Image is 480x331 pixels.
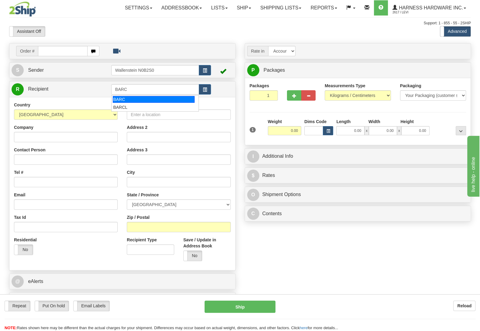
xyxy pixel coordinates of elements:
label: Country [14,102,30,108]
div: ... [456,126,466,135]
a: Addressbook [157,0,207,16]
label: Length [336,119,351,125]
label: Width [368,119,380,125]
label: No [14,245,33,255]
label: Repeat [5,301,30,311]
a: R Recipient [12,83,100,95]
span: Packages [264,67,285,73]
span: Recipient [28,86,48,91]
div: Support: 1 - 855 - 55 - 2SHIP [9,21,471,26]
button: Reload [453,301,475,311]
a: $Rates [247,169,469,182]
a: OShipment Options [247,188,469,201]
label: Address 3 [127,147,147,153]
span: 1 [250,127,256,133]
span: S [12,64,24,76]
label: Weight [268,119,282,125]
span: x [364,126,369,135]
label: Measurements Type [325,83,365,89]
label: Tax Id [14,214,26,220]
a: P Packages [247,64,469,77]
label: Save / Update in Address Book [183,237,231,249]
label: State / Province [127,192,159,198]
b: Reload [457,303,471,308]
div: live help - online [5,4,56,11]
button: Ship [205,301,275,313]
label: Tel # [14,169,23,175]
label: Email [14,192,25,198]
a: Reports [306,0,341,16]
span: 2617 / Levi [392,9,438,16]
div: BARC [113,96,194,103]
span: Order # [16,46,38,56]
label: Recipient Type [127,237,157,243]
input: Enter a location [127,109,230,120]
input: Sender Id [111,65,199,75]
span: R [12,83,24,95]
span: Harness Hardware Inc. [397,5,463,10]
span: x [397,126,401,135]
span: O [247,189,259,201]
label: Put On hold [35,301,69,311]
a: @ eAlerts [12,275,233,288]
label: No [184,251,202,261]
label: Height [400,119,414,125]
label: Packages [250,83,269,89]
label: Zip / Postal [127,214,150,220]
label: Packaging [400,83,421,89]
span: C [247,208,259,220]
a: Ship [232,0,256,16]
a: Settings [120,0,157,16]
span: $ [247,170,259,182]
span: NOTE: [5,326,17,330]
a: S Sender [12,64,111,77]
span: @ [12,275,24,288]
label: Residential [14,237,37,243]
iframe: chat widget [466,134,479,196]
a: Harness Hardware Inc. 2617 / Levi [388,0,471,16]
label: Advanced [440,26,471,36]
input: Recipient Id [111,84,199,95]
label: Email Labels [74,301,109,311]
label: Assistant Off [9,26,45,36]
a: IAdditional Info [247,150,469,163]
label: Company [14,124,33,130]
span: Sender [28,67,44,73]
label: Address 2 [127,124,147,130]
span: P [247,64,259,76]
label: Contact Person [14,147,45,153]
a: Shipping lists [256,0,306,16]
img: logo2617.jpg [9,2,36,17]
a: CContents [247,208,469,220]
a: Lists [206,0,232,16]
label: Dims Code [304,119,326,125]
span: I [247,150,259,163]
span: Rate in [247,46,268,56]
a: here [300,326,308,330]
div: BARCL [113,104,194,110]
label: City [127,169,135,175]
span: eAlerts [28,279,43,284]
